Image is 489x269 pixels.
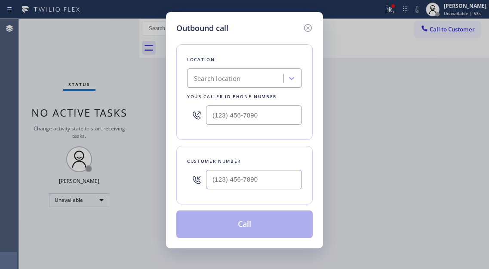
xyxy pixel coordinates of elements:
[206,170,302,189] input: (123) 456-7890
[206,105,302,125] input: (123) 456-7890
[187,92,302,101] div: Your caller id phone number
[176,22,228,34] h5: Outbound call
[194,74,240,83] div: Search location
[187,157,302,166] div: Customer number
[187,55,302,64] div: Location
[176,210,313,238] button: Call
